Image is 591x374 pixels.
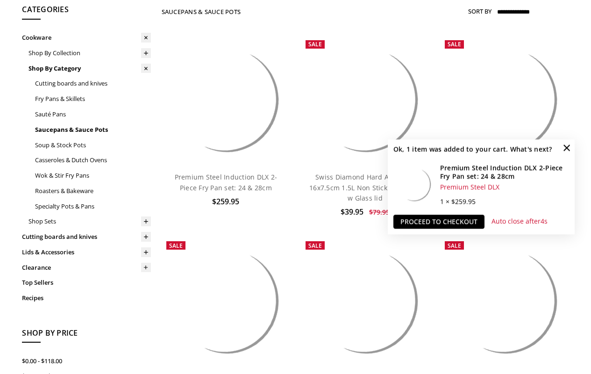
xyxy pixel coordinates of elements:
a: Close [559,140,574,155]
h1: Saucepans & Sauce Pots [162,8,241,15]
span: $259.95 [212,196,239,207]
a: $0.00 - $118.00 [22,353,151,369]
img: XD Nonstick Clad 20x11cm Steamer fits 16/18/20cm pans [440,237,569,366]
a: Saucepans & Sauce Pots [35,122,151,137]
h2: Ok, 1 item was added to your cart. What's next? [393,145,553,153]
span: × [559,140,574,155]
a: Wok & Stir Fry Pans [35,168,151,183]
a: Shop By Collection [28,45,151,61]
a: Sauté Pans [35,107,151,122]
div: Premium Steel DLX [440,183,569,191]
span: $79.95 [369,208,390,216]
a: Cookware [22,30,151,45]
h5: Categories [22,4,151,20]
a: Casseroles & Dutch Ovens [35,152,151,168]
label: Sort By [468,4,491,19]
a: Roasters & Bakeware [35,183,151,199]
a: Lids & Accessories [22,245,151,260]
a: Shop By Category [28,61,151,76]
span: Sale [169,242,183,250]
a: Swiss Diamond Hard Anodised 16x7.5cm 1.5L Non Stick Saucepan w Glass lid [309,173,421,202]
span: Sale [308,242,322,250]
a: Cutting boards and knives [35,76,151,91]
a: Proceed to checkout [393,215,484,229]
span: Sale [308,40,322,48]
a: Top Sellers [22,275,151,290]
a: Soup & Stock Pots [35,137,151,153]
a: Cutting boards and knives [22,229,151,245]
img: Swiss Diamond Hard Anodised 5 pc set (20 & 28cm fry pan, 16cm sauce pan w lid, 24x7cm saute pan w... [301,237,430,366]
img: Swiss Diamond Hard Anodised 16x7.5cm 1.5L Non Stick Saucepan w Glass lid [301,36,430,165]
h5: Shop By Price [22,327,151,343]
div: 1 × $259.95 [440,196,569,207]
img: Premium steel DLX 2pc fry pan set (28 and 24cm) life style shot [393,164,434,205]
span: Sale [448,40,461,48]
a: Fry Pans & Skillets [35,91,151,107]
span: Sale [448,242,461,250]
img: Swiss Diamond Hard Anodised 20x9.5cm 2.8L Non Stick Saucepan w Glass lid [162,237,291,366]
a: Recipes [22,290,151,306]
a: Clearance [22,260,151,275]
img: Premium steel DLX 2pc fry pan set (28 and 24cm) life style shot [162,36,291,165]
a: Premium Steel Induction DLX 2-Piece Fry Pan set: 24 & 28cm [175,173,278,192]
img: Swiss Diamond Hard Anodised 18x8cm 1.9L Non Stick Saucepan w Glass lid [440,36,569,165]
p: Auto close after s [491,216,548,226]
a: Specialty Pots & Pans [35,199,151,214]
a: Shop Sets [28,214,151,229]
span: 4 [541,216,544,225]
span: $39.95 [341,207,363,217]
h4: Premium Steel Induction DLX 2-Piece Fry Pan set: 24 & 28cm [440,164,569,180]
